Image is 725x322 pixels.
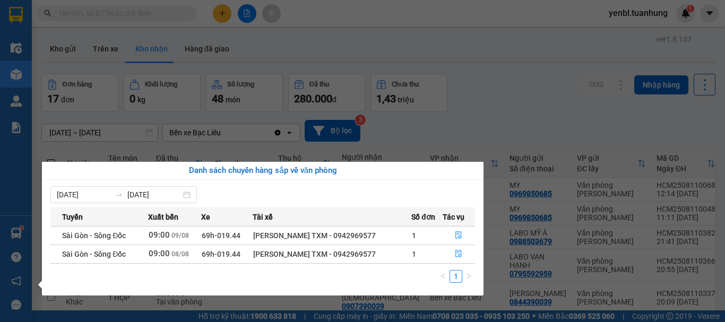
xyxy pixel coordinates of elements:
[412,231,416,240] span: 1
[437,270,450,283] button: left
[465,273,472,279] span: right
[171,232,189,239] span: 09/08
[443,227,475,244] button: file-done
[412,250,416,258] span: 1
[411,211,435,223] span: Số đơn
[450,271,462,282] a: 1
[202,231,240,240] span: 69h-019.44
[148,211,178,223] span: Xuất bến
[50,164,475,177] div: Danh sách chuyến hàng sắp về văn phòng
[115,190,123,199] span: to
[437,270,450,283] li: Previous Page
[202,250,240,258] span: 69h-019.44
[450,270,462,283] li: 1
[62,250,126,258] span: Sài Gòn - Sông Đốc
[62,211,83,223] span: Tuyến
[443,246,475,263] button: file-done
[62,231,126,240] span: Sài Gòn - Sông Đốc
[443,211,464,223] span: Tác vụ
[462,270,475,283] li: Next Page
[253,211,273,223] span: Tài xế
[57,189,110,201] input: Từ ngày
[253,230,411,241] div: [PERSON_NAME] TXM - 0942969577
[171,250,189,258] span: 08/08
[440,273,446,279] span: left
[201,211,210,223] span: Xe
[462,270,475,283] button: right
[115,190,123,199] span: swap-right
[127,189,181,201] input: Đến ngày
[253,248,411,260] div: [PERSON_NAME] TXM - 0942969577
[149,249,170,258] span: 09:00
[455,250,462,258] span: file-done
[149,230,170,240] span: 09:00
[455,231,462,240] span: file-done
